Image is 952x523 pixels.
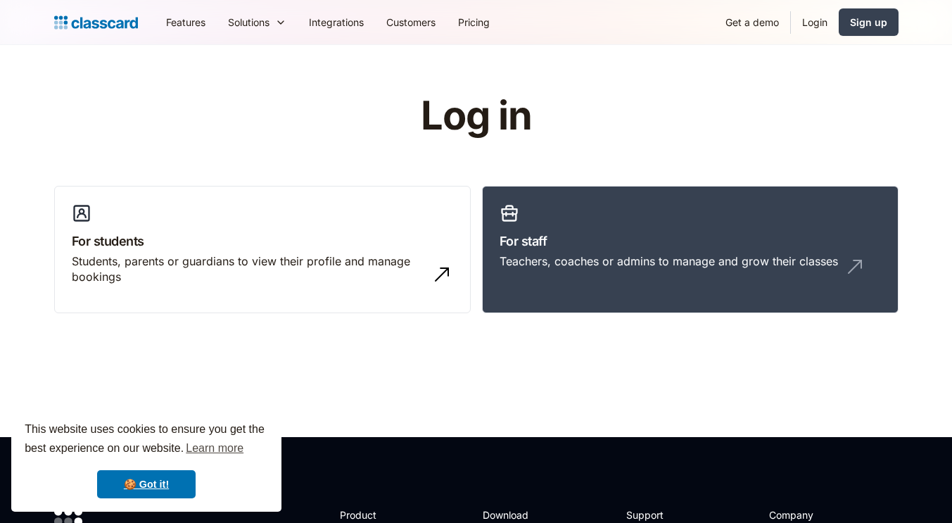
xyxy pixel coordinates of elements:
h2: Download [483,508,540,522]
div: Sign up [850,15,887,30]
a: Pricing [447,6,501,38]
a: Features [155,6,217,38]
a: Login [791,6,839,38]
a: Integrations [298,6,375,38]
h2: Company [769,508,863,522]
a: Sign up [839,8,899,36]
span: This website uses cookies to ensure you get the best experience on our website. [25,421,268,459]
a: For staffTeachers, coaches or admins to manage and grow their classes [482,186,899,314]
h3: For staff [500,232,881,251]
h2: Support [626,508,683,522]
h1: Log in [253,94,699,138]
a: home [54,13,138,32]
a: dismiss cookie message [97,470,196,498]
div: Teachers, coaches or admins to manage and grow their classes [500,253,838,269]
h3: For students [72,232,453,251]
div: cookieconsent [11,408,281,512]
a: For studentsStudents, parents or guardians to view their profile and manage bookings [54,186,471,314]
a: Customers [375,6,447,38]
a: Get a demo [714,6,790,38]
div: Solutions [217,6,298,38]
h2: Product [340,508,415,522]
div: Students, parents or guardians to view their profile and manage bookings [72,253,425,285]
a: learn more about cookies [184,438,246,459]
div: Solutions [228,15,269,30]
